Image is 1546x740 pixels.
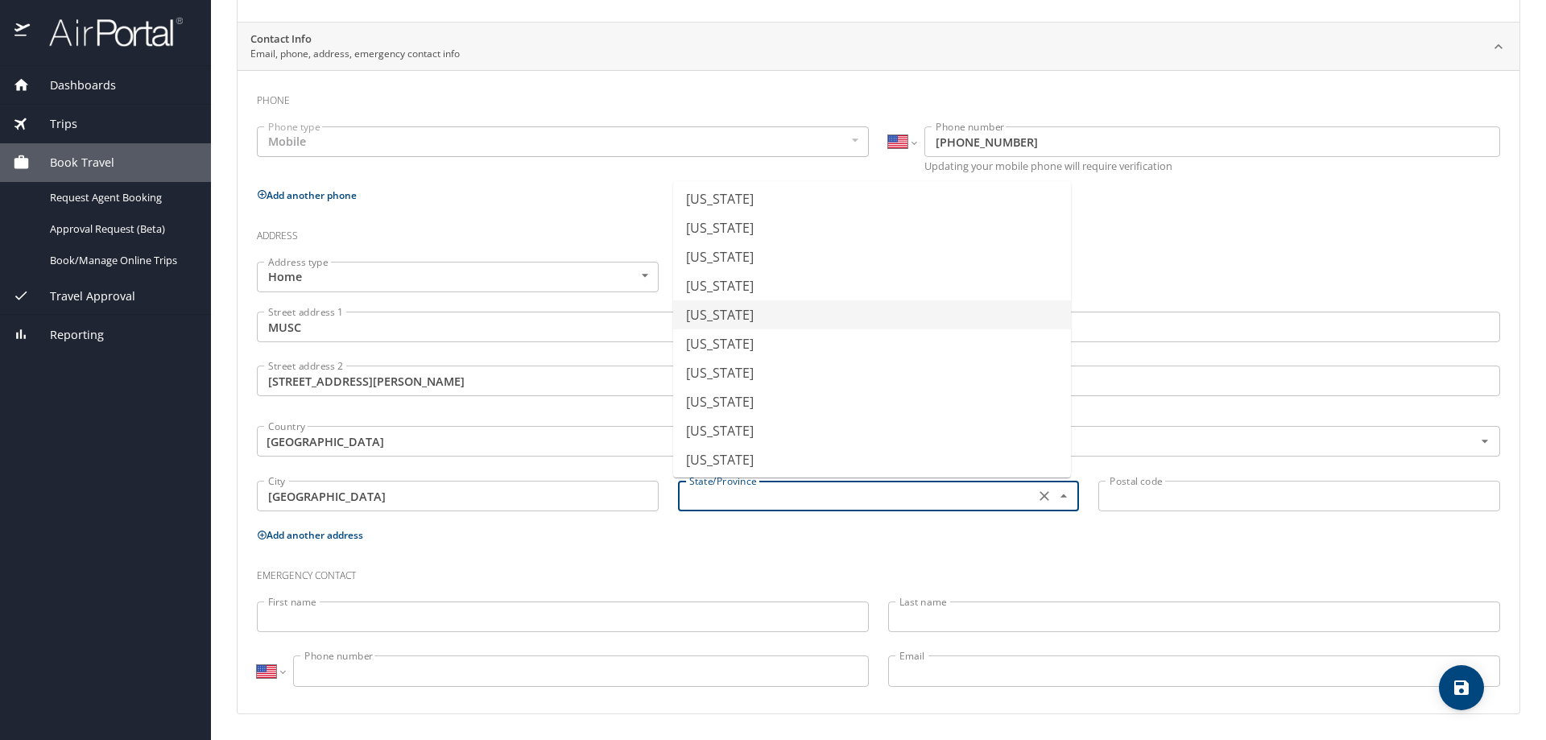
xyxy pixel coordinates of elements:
[1033,485,1056,507] button: Clear
[257,218,1500,246] h3: Address
[30,76,116,94] span: Dashboards
[50,253,192,268] span: Book/Manage Online Trips
[673,300,1071,329] li: [US_STATE]
[673,271,1071,300] li: [US_STATE]
[30,326,104,344] span: Reporting
[30,154,114,172] span: Book Travel
[50,190,192,205] span: Request Agent Booking
[673,445,1071,474] li: [US_STATE]
[673,358,1071,387] li: [US_STATE]
[250,31,460,48] h2: Contact Info
[50,221,192,237] span: Approval Request (Beta)
[673,416,1071,445] li: [US_STATE]
[238,70,1519,713] div: Contact InfoEmail, phone, address, emergency contact info
[673,184,1071,213] li: [US_STATE]
[14,16,31,48] img: icon-airportal.png
[1475,432,1494,451] button: Open
[31,16,183,48] img: airportal-logo.png
[257,262,659,292] div: Home
[673,329,1071,358] li: [US_STATE]
[238,23,1519,71] div: Contact InfoEmail, phone, address, emergency contact info
[673,242,1071,271] li: [US_STATE]
[673,387,1071,416] li: [US_STATE]
[257,558,1500,585] h3: Emergency contact
[250,47,460,61] p: Email, phone, address, emergency contact info
[924,161,1500,172] p: Updating your mobile phone will require verification
[257,126,869,157] div: Mobile
[30,287,135,305] span: Travel Approval
[257,188,357,202] button: Add another phone
[673,213,1071,242] li: [US_STATE]
[257,83,1500,110] h3: Phone
[1439,665,1484,710] button: save
[30,115,77,133] span: Trips
[1054,486,1073,506] button: Close
[673,474,1071,503] li: [US_STATE]
[257,528,363,542] button: Add another address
